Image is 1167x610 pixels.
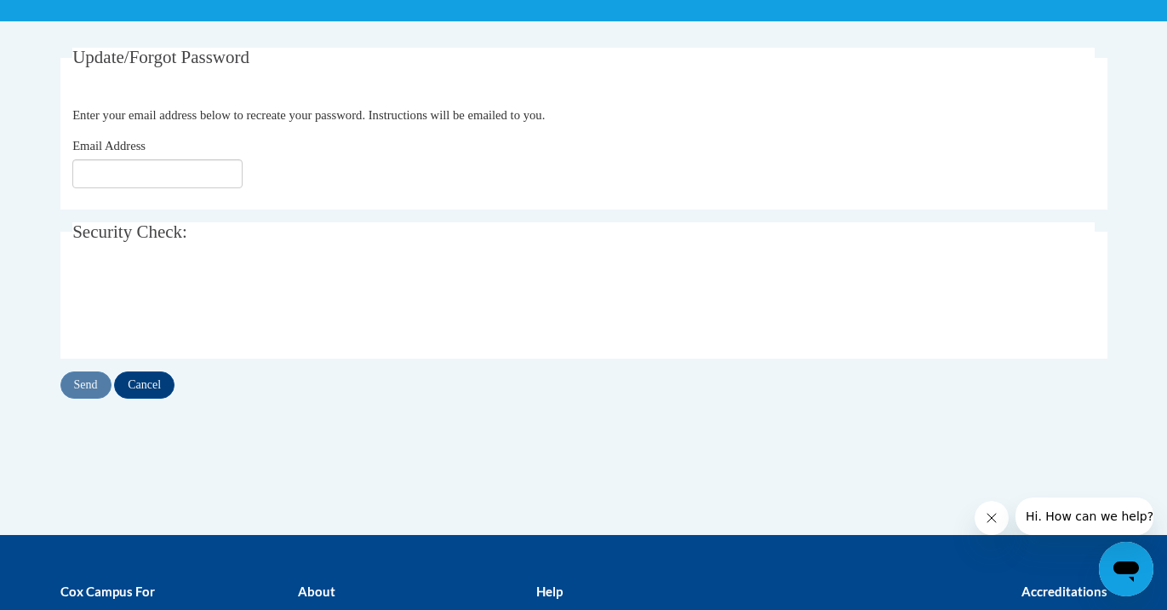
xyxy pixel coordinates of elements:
[975,501,1009,535] iframe: Close message
[1015,498,1153,535] iframe: Message from company
[114,371,174,399] input: Cancel
[298,584,335,599] b: About
[72,139,146,152] span: Email Address
[1021,584,1107,599] b: Accreditations
[72,222,187,242] span: Security Check:
[72,159,243,188] input: Email
[72,47,249,67] span: Update/Forgot Password
[72,108,545,122] span: Enter your email address below to recreate your password. Instructions will be emailed to you.
[536,584,563,599] b: Help
[60,584,155,599] b: Cox Campus For
[72,271,331,337] iframe: reCAPTCHA
[1099,542,1153,596] iframe: Button to launch messaging window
